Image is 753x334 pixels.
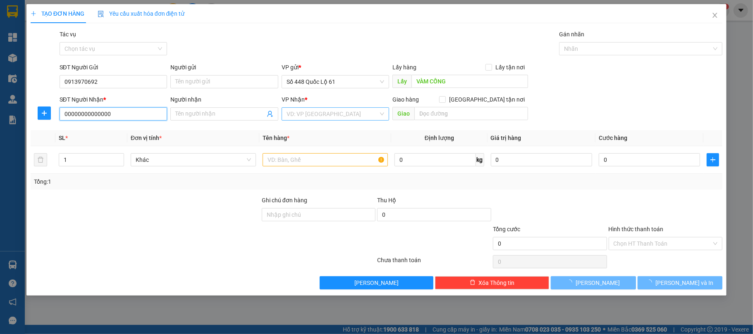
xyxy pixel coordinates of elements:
li: VP Số 448 Quốc Lộ 61 [4,45,57,63]
span: loading [646,280,655,285]
span: Lấy hàng [392,64,416,71]
li: VP [PERSON_NAME] [57,45,110,54]
img: icon [98,11,104,17]
span: Số 448 Quốc Lộ 61 [287,76,385,88]
span: Giao [392,107,414,120]
input: Dọc đường [414,107,528,120]
span: Cước hàng [599,135,627,141]
button: plus [38,107,51,120]
label: Tác vụ [60,31,76,38]
div: Tổng: 1 [34,177,291,186]
span: plus [38,110,50,116]
button: [PERSON_NAME] [551,276,636,289]
div: Người nhận [170,95,278,104]
span: Xóa Thông tin [479,278,515,287]
span: [PERSON_NAME] [576,278,620,287]
button: deleteXóa Thông tin [435,276,549,289]
span: plus [31,11,36,17]
span: Định lượng [425,135,454,141]
span: delete [470,280,476,286]
span: Lấy [392,75,411,88]
input: Dọc đường [411,75,528,88]
label: Gán nhãn [559,31,584,38]
span: Tên hàng [263,135,289,141]
span: Tổng cước [493,226,520,232]
button: [PERSON_NAME] [320,276,434,289]
button: delete [34,153,47,166]
span: user-add [267,111,273,117]
span: TẠO ĐƠN HÀNG [31,10,84,17]
label: Ghi chú đơn hàng [262,197,307,204]
button: Close [703,4,727,27]
span: kg [476,153,484,166]
div: VP gửi [282,63,390,72]
span: [GEOGRAPHIC_DATA] tận nơi [446,95,528,104]
div: Người gửi [170,63,278,72]
span: VP Nhận [282,96,305,103]
label: Hình thức thanh toán [609,226,664,232]
span: plus [707,156,719,163]
div: Chưa thanh toán [376,256,492,270]
span: close [712,12,718,19]
button: plus [707,153,719,166]
span: Lấy tận nơi [492,63,528,72]
span: Khác [136,154,251,166]
input: VD: Bàn, Ghế [263,153,388,166]
div: SĐT Người Gửi [60,63,167,72]
span: Giao hàng [392,96,419,103]
span: SL [59,135,65,141]
li: Bốn Luyện Express [4,4,120,35]
input: 0 [491,153,592,166]
span: Yêu cầu xuất hóa đơn điện tử [98,10,185,17]
span: [PERSON_NAME] và In [655,278,713,287]
span: loading [567,280,576,285]
span: Thu Hộ [377,197,396,204]
span: Giá trị hàng [491,135,521,141]
input: Ghi chú đơn hàng [262,208,376,221]
span: [PERSON_NAME] [354,278,399,287]
div: SĐT Người Nhận [60,95,167,104]
button: [PERSON_NAME] và In [638,276,723,289]
span: Đơn vị tính [131,135,162,141]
